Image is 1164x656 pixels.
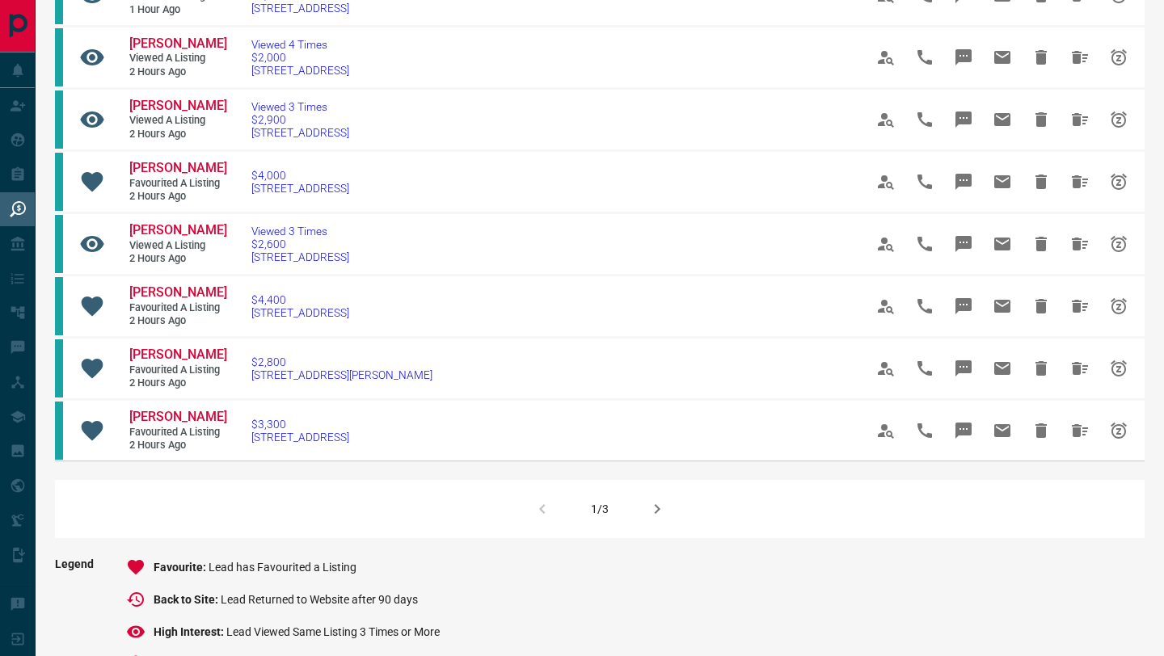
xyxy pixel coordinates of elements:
[154,593,221,606] span: Back to Site
[129,128,226,141] span: 2 hours ago
[251,126,349,139] span: [STREET_ADDRESS]
[129,301,226,315] span: Favourited a Listing
[251,355,432,368] span: $2,800
[129,160,227,175] span: [PERSON_NAME]
[1099,287,1138,326] span: Snooze
[55,90,63,149] div: condos.ca
[129,98,226,115] a: [PERSON_NAME]
[129,36,227,51] span: [PERSON_NAME]
[867,287,905,326] span: View Profile
[944,411,983,450] span: Message
[1061,287,1099,326] span: Hide All from Iris Nadel
[221,593,418,606] span: Lead Returned to Website after 90 days
[867,349,905,388] span: View Profile
[251,293,349,319] a: $4,400[STREET_ADDRESS]
[944,100,983,139] span: Message
[129,190,226,204] span: 2 hours ago
[1022,162,1061,201] span: Hide
[154,561,209,574] span: Favourite
[55,153,63,211] div: condos.ca
[129,52,226,65] span: Viewed a Listing
[251,293,349,306] span: $4,400
[251,225,349,238] span: Viewed 3 Times
[129,314,226,328] span: 2 hours ago
[55,277,63,335] div: condos.ca
[944,162,983,201] span: Message
[1022,225,1061,263] span: Hide
[251,250,349,263] span: [STREET_ADDRESS]
[251,2,349,15] span: [STREET_ADDRESS]
[944,349,983,388] span: Message
[251,368,432,381] span: [STREET_ADDRESS][PERSON_NAME]
[905,38,944,77] span: Call
[1061,349,1099,388] span: Hide All from Iris Nadel
[154,625,226,638] span: High Interest
[1022,38,1061,77] span: Hide
[944,287,983,326] span: Message
[1061,162,1099,201] span: Hide All from Iris Nadel
[905,162,944,201] span: Call
[1099,38,1138,77] span: Snooze
[591,503,609,515] div: 1/3
[983,411,1022,450] span: Email
[905,100,944,139] span: Call
[55,402,63,460] div: condos.ca
[129,284,227,300] span: [PERSON_NAME]
[867,162,905,201] span: View Profile
[944,225,983,263] span: Message
[1022,349,1061,388] span: Hide
[1061,411,1099,450] span: Hide All from Iris Nadel
[129,252,226,266] span: 2 hours ago
[251,306,349,319] span: [STREET_ADDRESS]
[129,347,227,362] span: [PERSON_NAME]
[226,625,440,638] span: Lead Viewed Same Listing 3 Times or More
[129,3,226,17] span: 1 hour ago
[944,38,983,77] span: Message
[867,38,905,77] span: View Profile
[1099,411,1138,450] span: Snooze
[251,182,349,195] span: [STREET_ADDRESS]
[1061,38,1099,77] span: Hide All from Shivangi Sehgal
[1022,100,1061,139] span: Hide
[1099,225,1138,263] span: Snooze
[983,287,1022,326] span: Email
[251,238,349,250] span: $2,600
[983,100,1022,139] span: Email
[251,169,349,182] span: $4,000
[129,98,227,113] span: [PERSON_NAME]
[1022,287,1061,326] span: Hide
[251,100,349,139] a: Viewed 3 Times$2,900[STREET_ADDRESS]
[129,347,226,364] a: [PERSON_NAME]
[129,222,227,238] span: [PERSON_NAME]
[1099,100,1138,139] span: Snooze
[129,439,226,452] span: 2 hours ago
[251,51,349,64] span: $2,000
[905,411,944,450] span: Call
[129,160,226,177] a: [PERSON_NAME]
[1061,225,1099,263] span: Hide All from Steven Mathew
[1099,349,1138,388] span: Snooze
[129,239,226,253] span: Viewed a Listing
[129,409,227,424] span: [PERSON_NAME]
[129,177,226,191] span: Favourited a Listing
[983,349,1022,388] span: Email
[251,64,349,77] span: [STREET_ADDRESS]
[129,222,226,239] a: [PERSON_NAME]
[129,114,226,128] span: Viewed a Listing
[55,339,63,397] div: condos.ca
[209,561,356,574] span: Lead has Favourited a Listing
[129,426,226,439] span: Favourited a Listing
[251,418,349,444] a: $3,300[STREET_ADDRESS]
[983,225,1022,263] span: Email
[129,65,226,79] span: 2 hours ago
[867,411,905,450] span: View Profile
[55,28,63,86] div: condos.ca
[1022,411,1061,450] span: Hide
[129,36,226,53] a: [PERSON_NAME]
[251,418,349,431] span: $3,300
[251,169,349,195] a: $4,000[STREET_ADDRESS]
[983,162,1022,201] span: Email
[1099,162,1138,201] span: Snooze
[129,376,226,390] span: 2 hours ago
[905,287,944,326] span: Call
